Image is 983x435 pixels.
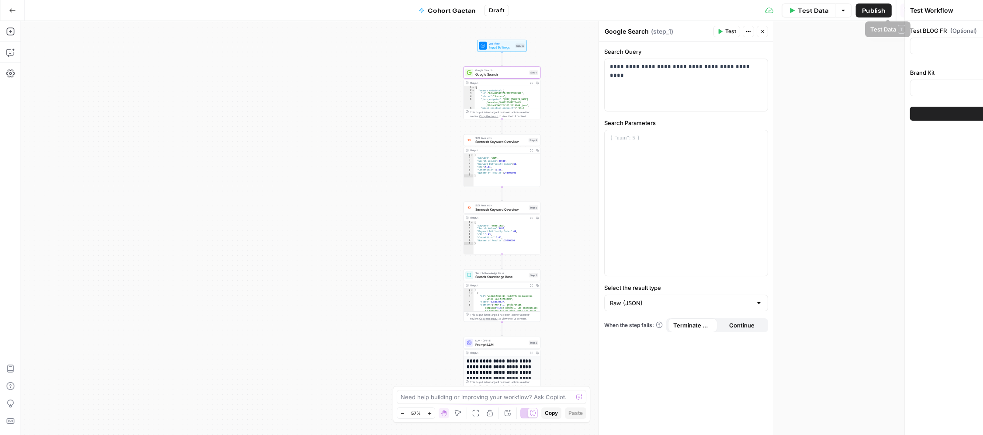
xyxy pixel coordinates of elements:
div: Step 2 [529,341,538,345]
span: SEO Research [475,203,527,207]
g: Edge from step_4 to step_5 [501,187,502,201]
span: Continue [729,321,755,330]
div: 2 [464,224,474,227]
span: Google Search [475,72,527,77]
div: This output is too large & has been abbreviated for review. to view the full content. [470,380,538,388]
span: LLM · GPT-4.1 [475,338,527,342]
div: Inputs [516,44,525,48]
div: 8 [464,174,474,177]
div: 1 [464,153,474,157]
div: 2 [464,89,475,92]
div: 6 [464,107,475,118]
span: Toggle code folding, rows 1 through 8 [471,153,473,157]
input: Raw (JSON) [610,299,752,307]
div: Output [470,283,526,287]
div: Step 5 [529,205,538,210]
div: This output is too large & has been abbreviated for review. to view the full content. [470,110,538,118]
div: 2 [464,157,474,160]
span: Toggle code folding, rows 1 through 7 [471,289,473,292]
div: 4 [464,163,474,166]
div: 3 [464,295,474,301]
div: This output is too large & has been abbreviated for review. to view the full content. [470,313,538,320]
span: Search Knowledge Base [475,271,527,275]
div: Output [470,351,526,355]
button: Paste [565,407,586,419]
div: 3 [464,160,474,163]
div: Output [470,148,526,152]
span: Toggle code folding, rows 1 through 40 [472,86,474,89]
div: Step 1 [529,70,538,75]
textarea: Google Search [605,27,649,36]
g: Edge from step_1 to step_4 [501,119,502,134]
div: Output [470,81,526,85]
span: Copy [545,409,558,417]
span: Toggle code folding, rows 1 through 8 [471,221,473,224]
span: 57% [411,410,421,417]
button: Test [713,26,740,37]
div: 3 [464,92,475,95]
span: Semrush Keyword Overview [475,207,527,212]
g: Edge from step_3 to step_2 [501,322,502,336]
div: 4 [464,300,474,303]
div: 4 [464,230,474,233]
label: Search Parameters [604,118,768,127]
div: 1 [464,289,474,292]
span: SEO Research [475,136,527,140]
span: Draft [489,7,505,14]
div: 5 [464,233,474,236]
img: v3j4otw2j2lxnxfkcl44e66h4fup [467,138,471,143]
span: Semrush Keyword Overview [475,139,527,144]
div: WorkflowInput SettingsInputs [464,40,540,52]
g: Edge from start to step_1 [501,52,502,66]
div: 6 [464,236,474,239]
span: Copy the output [479,385,498,388]
div: 5 [464,98,475,107]
span: Input Settings [489,45,513,50]
div: SEO ResearchSemrush Keyword OverviewStep 5Output{ "Keyword":"emailing", "Search Volume":5400, "Ke... [464,202,540,254]
div: 7 [464,171,474,174]
span: Paste [568,409,583,417]
button: Continue [717,318,767,332]
div: Output [470,216,526,220]
div: Search Knowledge BaseSearch Knowledge BaseStep 3Output[ { "id":"vsdid:5811414:rid:MT7ozni1Lemr41m... [464,269,540,322]
div: 1 [464,86,475,89]
div: SEO ResearchSemrush Keyword OverviewStep 4Output{ "Keyword":"CRM", "Search Volume":49500, "Keywor... [464,134,540,187]
div: 8 [464,242,474,245]
span: Copy the output [479,115,498,118]
div: 7 [464,239,474,242]
img: v3j4otw2j2lxnxfkcl44e66h4fup [467,205,471,210]
span: ( step_1 ) [651,27,673,36]
label: Select the result type [604,283,768,292]
span: Toggle code folding, rows 2 through 12 [472,89,474,92]
span: Terminate Workflow [673,321,712,330]
g: Edge from step_5 to step_3 [501,254,502,269]
div: Step 3 [529,273,538,277]
label: Search Query [604,47,768,56]
span: Test [725,28,736,35]
span: Cohort Gaetan [428,6,476,15]
div: 2 [464,292,474,295]
div: 1 [464,221,474,224]
span: Google Search [475,68,527,72]
button: Cohort Gaetan [412,3,482,17]
div: 4 [464,95,475,98]
div: 6 [464,168,474,171]
div: Google SearchGoogle SearchStep 1Output{ "search_metadata":{ "id":"68dd49596372f382f5914969", "sta... [464,66,540,119]
span: Prompt LLM [475,342,527,347]
span: Toggle code folding, rows 2 through 6 [471,292,473,295]
span: Search Knowledge Base [475,275,527,279]
span: Workflow [489,42,513,45]
div: 5 [464,165,474,168]
div: Step 4 [529,138,538,142]
button: Copy [541,407,561,419]
span: Copy the output [479,317,498,320]
a: When the step fails: [604,321,663,329]
span: (Optional) [950,26,977,35]
div: 3 [464,227,474,230]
